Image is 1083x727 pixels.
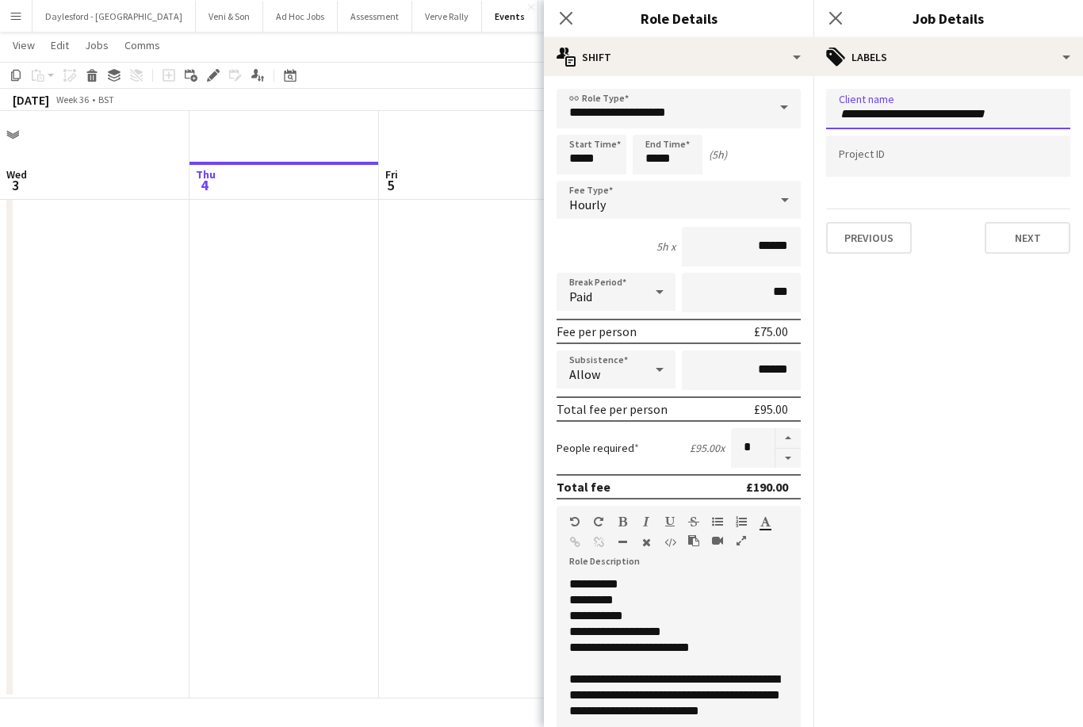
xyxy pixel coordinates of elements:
span: Wed [6,167,27,182]
div: Shift [544,38,813,76]
button: Ad Hoc Jobs [263,1,338,32]
input: Type to search client labels... [839,107,1058,121]
span: Fri [385,167,398,182]
button: Paste as plain text [688,534,699,547]
div: (5h) [709,147,727,162]
div: [DATE] [13,92,49,108]
div: £95.00 [754,401,788,417]
span: Jobs [85,38,109,52]
span: 3 [4,176,27,194]
div: Total fee [557,479,610,495]
button: Insert video [712,534,723,547]
span: 5 [383,176,398,194]
button: Underline [664,515,675,528]
a: Comms [118,35,166,55]
span: Hourly [569,197,606,212]
span: Paid [569,289,592,304]
button: Italic [641,515,652,528]
button: Unordered List [712,515,723,528]
button: Undo [569,515,580,528]
h3: Role Details [544,8,813,29]
span: Edit [51,38,69,52]
span: Thu [196,167,216,182]
button: Next [985,222,1070,254]
button: Previous [826,222,912,254]
div: 5h x [656,239,675,254]
label: People required [557,441,639,455]
button: Strikethrough [688,515,699,528]
input: Type to search project ID labels... [839,149,1058,163]
a: Edit [44,35,75,55]
button: HTML Code [664,536,675,549]
div: Labels [813,38,1083,76]
div: Total fee per person [557,401,668,417]
span: Week 36 [52,94,92,105]
span: Comms [124,38,160,52]
button: Clear Formatting [641,536,652,549]
span: 4 [193,176,216,194]
span: View [13,38,35,52]
div: £75.00 [754,323,788,339]
button: Veni & Son [196,1,263,32]
button: Verve Rally [412,1,482,32]
button: Assessment [338,1,412,32]
div: £95.00 x [690,441,725,455]
button: Bold [617,515,628,528]
div: BST [98,94,114,105]
button: Daylesford - [GEOGRAPHIC_DATA] [33,1,196,32]
button: Redo [593,515,604,528]
button: Text Color [760,515,771,528]
button: Increase [775,428,801,449]
span: Allow [569,366,600,382]
button: Horizontal Line [617,536,628,549]
h3: Job Details [813,8,1083,29]
button: Decrease [775,449,801,469]
button: Events [482,1,538,32]
a: Jobs [78,35,115,55]
button: Fullscreen [736,534,747,547]
div: Fee per person [557,323,637,339]
div: £190.00 [746,479,788,495]
a: View [6,35,41,55]
button: Ordered List [736,515,747,528]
